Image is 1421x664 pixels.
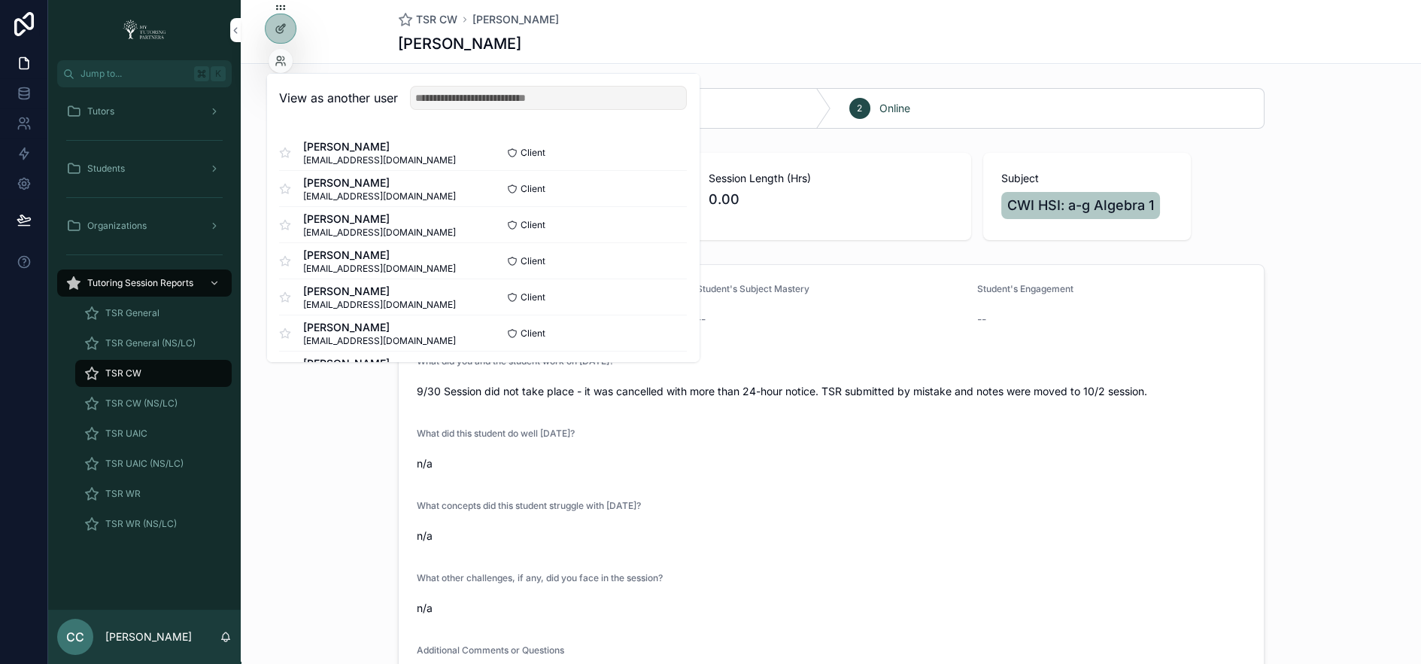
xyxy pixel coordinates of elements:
a: Tutoring Session Reports [57,270,232,297]
a: Tutors [57,98,232,125]
span: [EMAIL_ADDRESS][DOMAIN_NAME] [303,299,456,311]
button: Jump to...K [57,60,232,87]
span: Tutoring Session Reports [87,277,193,289]
a: TSR CW [398,12,457,27]
a: Organizations [57,212,232,239]
span: -- [697,312,706,327]
a: TSR CW (NS/LC) [75,390,232,417]
a: TSR General [75,300,232,327]
span: TSR UAIC (NS/LC) [105,458,184,470]
span: TSR WR [105,488,141,500]
a: TSR CW [75,360,232,387]
a: Students [57,155,232,182]
span: K [212,68,224,80]
a: TSR WR (NS/LC) [75,510,232,538]
span: Session Length (Hrs) [709,171,953,186]
span: What other challenges, if any, did you face in the session? [417,572,663,583]
span: [PERSON_NAME] [303,320,456,335]
h2: View as another user [279,89,398,107]
a: TSR UAIC (NS/LC) [75,450,232,477]
span: CWI HSI: a-g Algebra 1 [1007,195,1154,216]
span: Tutors [87,105,114,117]
span: TSR UAIC [105,428,147,440]
span: Client [521,147,545,159]
span: TSR General (NS/LC) [105,337,196,349]
span: [EMAIL_ADDRESS][DOMAIN_NAME] [303,335,456,347]
span: TSR CW (NS/LC) [105,397,178,410]
span: Student's Engagement [977,283,1073,294]
span: [EMAIL_ADDRESS][DOMAIN_NAME] [303,227,456,239]
span: n/a [417,528,1246,544]
span: Online [879,101,910,116]
span: What concepts did this student struggle with [DATE]? [417,500,641,511]
span: Subject [1001,171,1173,186]
span: [EMAIL_ADDRESS][DOMAIN_NAME] [303,154,456,166]
span: Client [521,255,545,267]
span: [PERSON_NAME] [303,356,456,371]
span: TSR CW [105,367,141,379]
span: 9/30 Session did not take place - it was cancelled with more than 24-hour notice. TSR submitted b... [417,384,1246,399]
span: Organizations [87,220,147,232]
span: [EMAIL_ADDRESS][DOMAIN_NAME] [303,190,456,203]
span: Students [87,163,125,175]
span: Client [521,219,545,231]
h1: [PERSON_NAME] [398,33,521,54]
span: Client [521,327,545,340]
span: Client [521,183,545,195]
span: What did this student do well [DATE]? [417,428,575,439]
p: [PERSON_NAME] [105,629,192,644]
span: [PERSON_NAME] [303,212,456,227]
span: TSR General [105,307,159,319]
span: Additional Comments or Questions [417,644,564,656]
a: [PERSON_NAME] [472,12,559,27]
span: TSR WR (NS/LC) [105,518,177,530]
span: Jump to... [80,68,188,80]
span: [PERSON_NAME] [303,175,456,190]
span: Student's Subject Mastery [697,283,809,294]
span: [EMAIL_ADDRESS][DOMAIN_NAME] [303,263,456,275]
img: App logo [118,18,171,42]
span: Client [521,291,545,303]
a: TSR WR [75,480,232,507]
span: 2 [857,102,862,114]
span: CC [66,628,84,646]
a: TSR UAIC [75,420,232,447]
span: n/a [417,456,1246,471]
span: TSR CW [416,12,457,27]
span: 0.00 [709,189,953,210]
div: scrollable content [48,87,241,557]
span: [PERSON_NAME] [303,284,456,299]
span: [PERSON_NAME] [303,248,456,263]
span: [PERSON_NAME] [303,139,456,154]
a: TSR General (NS/LC) [75,330,232,357]
span: n/a [417,601,1246,616]
span: -- [977,312,986,327]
